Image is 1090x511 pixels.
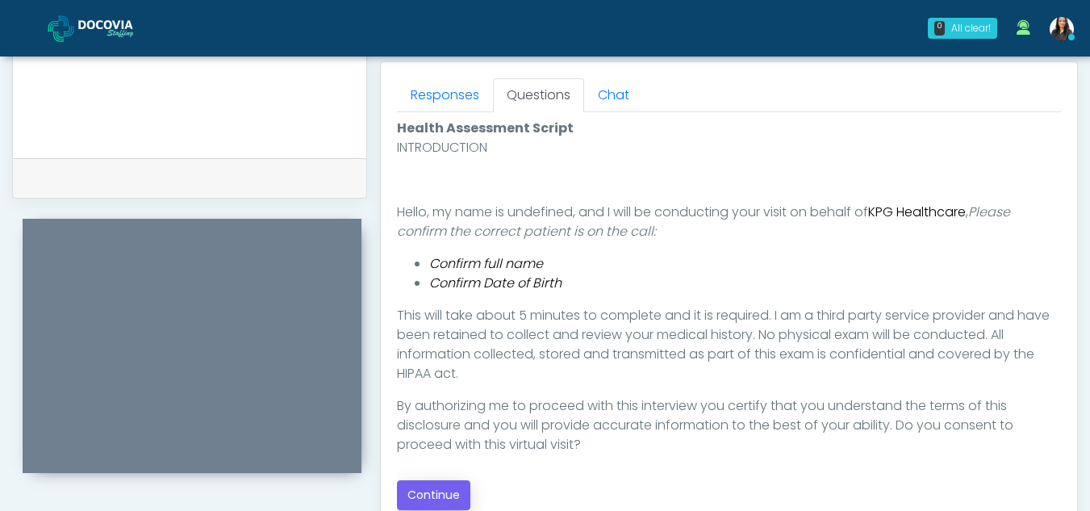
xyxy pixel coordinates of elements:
a: 0 All clear! [918,11,1007,45]
iframe: To enrich screen reader interactions, please activate Accessibility in Grammarly extension settings [23,238,361,473]
a: Chat [584,78,643,112]
span: This will take about 5 minutes to complete and it is required. I am a third party service provide... [397,306,1050,383]
span: , [966,203,968,221]
em: Please confirm the correct patient is on the call: [397,203,1010,241]
img: Viral Patel [1050,17,1074,41]
a: Responses [397,78,493,112]
span: KPG Healthcare [868,203,966,221]
div: 0 [934,21,945,36]
em: Confirm full name [429,254,543,273]
span: Hello, my name is undefined, and I will be conducting your visit on behalf of [397,203,868,221]
span: INTRODUCTION [397,138,487,157]
a: Docovia [48,2,159,54]
img: Docovia [78,20,159,36]
button: Continue [397,480,470,510]
img: Docovia [48,15,74,42]
span: By authorizing me to proceed with this interview you certify that you understand the terms of thi... [397,396,1013,454]
button: Open LiveChat chat widget [13,6,61,55]
div: Health Assessment Script [397,119,1061,138]
em: Confirm Date of Birth [429,274,562,292]
div: All clear! [951,21,991,36]
a: Questions [493,78,584,112]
